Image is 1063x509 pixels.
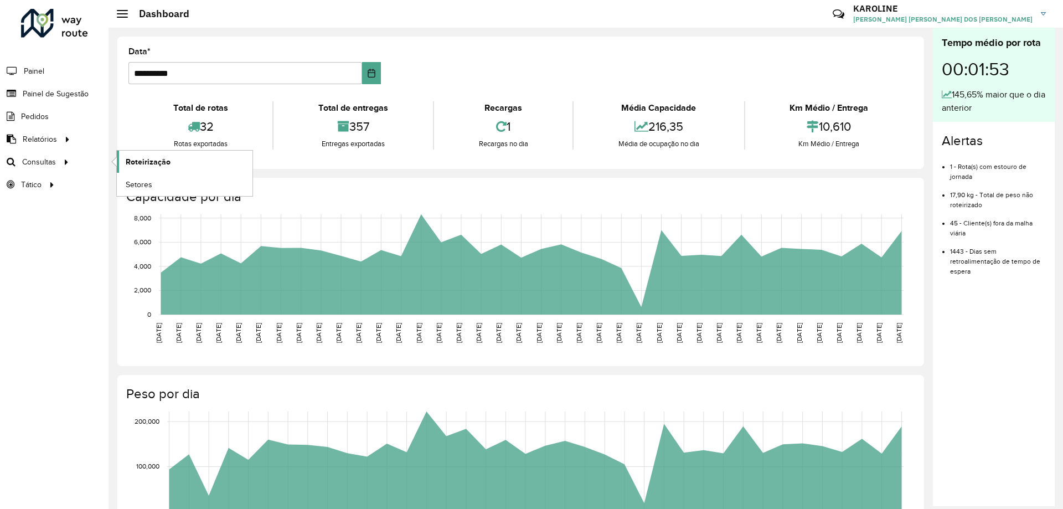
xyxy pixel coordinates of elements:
text: [DATE] [555,323,563,343]
div: 32 [131,115,270,138]
text: [DATE] [275,323,282,343]
text: [DATE] [715,323,723,343]
text: [DATE] [816,323,823,343]
div: 357 [276,115,430,138]
text: [DATE] [615,323,622,343]
div: Média de ocupação no dia [576,138,741,150]
div: Km Médio / Entrega [748,101,910,115]
text: [DATE] [155,323,162,343]
text: [DATE] [315,323,322,343]
label: Data [128,45,151,58]
text: [DATE] [895,323,902,343]
text: [DATE] [515,323,522,343]
text: [DATE] [215,323,222,343]
text: 2,000 [134,287,151,294]
li: 1443 - Dias sem retroalimentação de tempo de espera [950,238,1046,276]
text: 6,000 [134,238,151,245]
h4: Peso por dia [126,386,913,402]
span: Setores [126,179,152,191]
text: [DATE] [475,323,482,343]
div: Total de rotas [131,101,270,115]
text: [DATE] [235,323,242,343]
text: [DATE] [395,323,402,343]
text: [DATE] [455,323,462,343]
text: 100,000 [136,463,159,470]
a: Roteirização [117,151,252,173]
a: Setores [117,173,252,196]
li: 1 - Rota(s) com estouro de jornada [950,153,1046,182]
div: 10,610 [748,115,910,138]
text: [DATE] [635,323,642,343]
text: [DATE] [295,323,302,343]
div: Total de entregas [276,101,430,115]
h4: Capacidade por dia [126,189,913,205]
text: [DATE] [175,323,182,343]
text: [DATE] [775,323,782,343]
span: Painel [24,65,44,77]
text: [DATE] [735,323,742,343]
h4: Alertas [942,133,1046,149]
text: [DATE] [575,323,582,343]
text: 8,000 [134,214,151,222]
button: Choose Date [362,62,381,84]
h3: KAROLINE [853,3,1033,14]
text: [DATE] [595,323,602,343]
text: [DATE] [656,323,663,343]
span: Roteirização [126,156,171,168]
text: [DATE] [195,323,202,343]
text: [DATE] [435,323,442,343]
div: Recargas [437,101,570,115]
text: 0 [147,311,151,318]
span: Pedidos [21,111,49,122]
span: Relatórios [23,133,57,145]
div: Média Capacidade [576,101,741,115]
div: Recargas no dia [437,138,570,150]
text: [DATE] [695,323,703,343]
text: [DATE] [495,323,502,343]
div: Entregas exportadas [276,138,430,150]
div: 216,35 [576,115,741,138]
text: [DATE] [375,323,382,343]
text: [DATE] [415,323,422,343]
a: Contato Rápido [827,2,850,26]
li: 17,90 kg - Total de peso não roteirizado [950,182,1046,210]
span: Painel de Sugestão [23,88,89,100]
text: 200,000 [135,418,159,425]
text: [DATE] [255,323,262,343]
div: Tempo médio por rota [942,35,1046,50]
div: Km Médio / Entrega [748,138,910,150]
span: Tático [21,179,42,191]
span: Consultas [22,156,56,168]
text: [DATE] [755,323,762,343]
text: [DATE] [875,323,883,343]
h2: Dashboard [128,8,189,20]
text: [DATE] [835,323,843,343]
div: 1 [437,115,570,138]
span: [PERSON_NAME] [PERSON_NAME] DOS [PERSON_NAME] [853,14,1033,24]
div: 00:01:53 [942,50,1046,88]
li: 45 - Cliente(s) fora da malha viária [950,210,1046,238]
text: [DATE] [335,323,342,343]
text: 4,000 [134,263,151,270]
div: Rotas exportadas [131,138,270,150]
div: 145,65% maior que o dia anterior [942,88,1046,115]
text: [DATE] [675,323,683,343]
text: [DATE] [535,323,543,343]
text: [DATE] [355,323,362,343]
text: [DATE] [796,323,803,343]
text: [DATE] [855,323,863,343]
